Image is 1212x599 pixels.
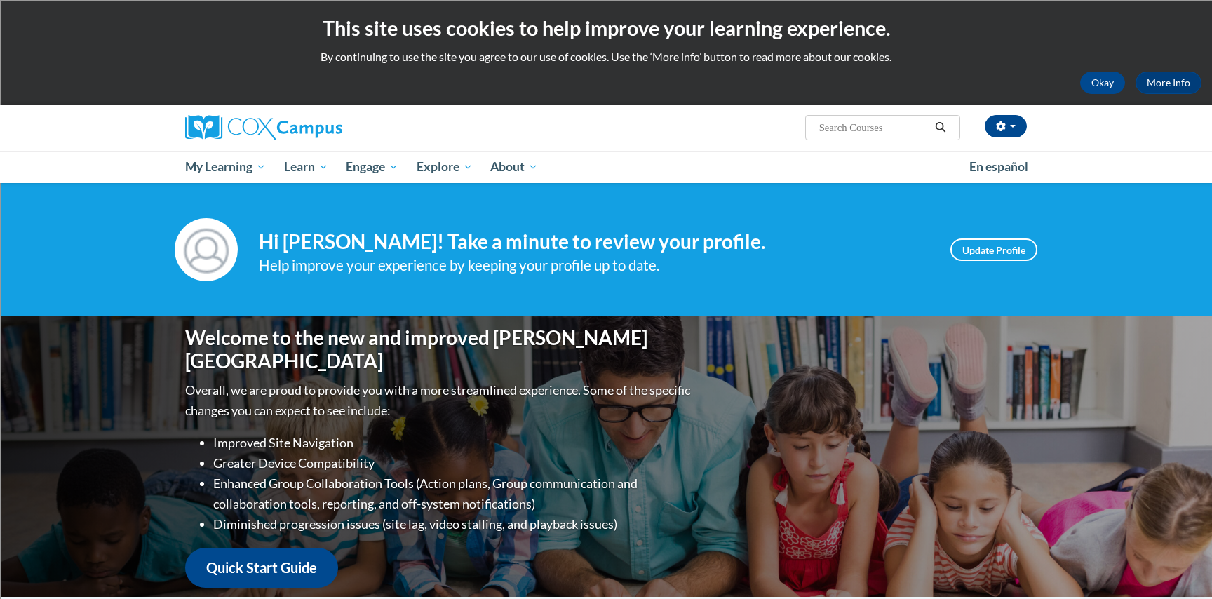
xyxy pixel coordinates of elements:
[185,115,452,140] a: Cox Campus
[275,151,337,183] a: Learn
[408,151,482,183] a: Explore
[969,159,1028,174] span: En español
[346,159,398,175] span: Engage
[337,151,408,183] a: Engage
[164,151,1048,183] div: Main menu
[417,159,473,175] span: Explore
[176,151,275,183] a: My Learning
[185,159,266,175] span: My Learning
[960,152,1037,182] a: En español
[818,119,930,136] input: Search Courses
[1156,543,1201,588] iframe: Button to launch messaging window
[490,159,538,175] span: About
[284,159,328,175] span: Learn
[930,119,951,136] button: Search
[482,151,548,183] a: About
[985,115,1027,137] button: Account Settings
[185,115,342,140] img: Cox Campus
